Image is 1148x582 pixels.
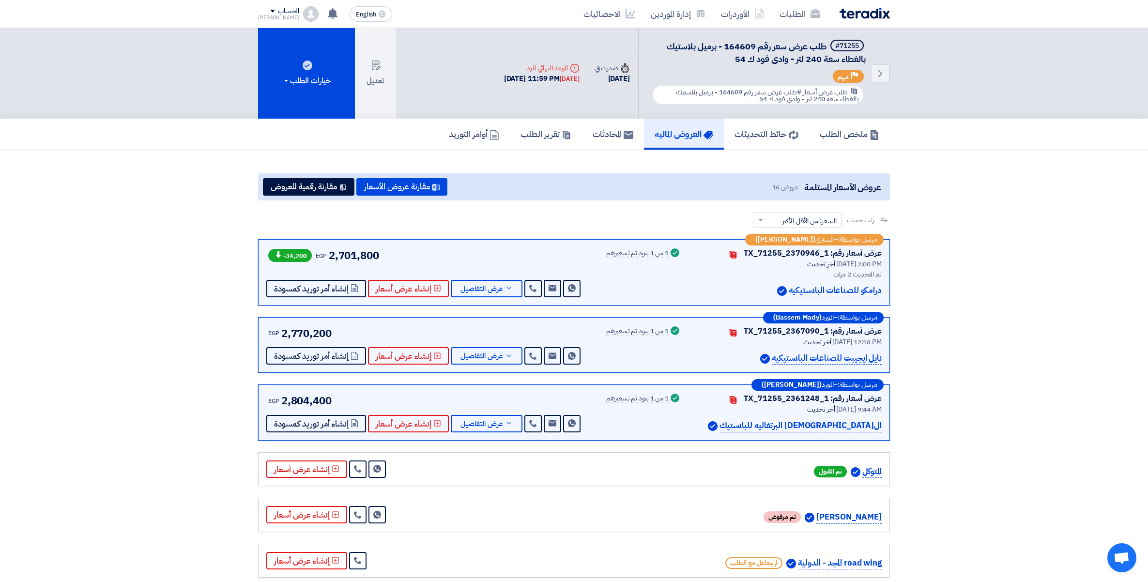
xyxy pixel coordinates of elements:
[266,506,347,523] button: إنشاء عرض أسعار
[820,128,879,139] h5: ملخص الطلب
[725,557,782,569] span: لم يتفاعل مع الطلب
[862,465,882,478] p: المتوكل
[356,178,447,196] button: مقارنة عروض الأسعار
[786,559,796,568] img: Verified Account
[368,280,449,297] button: إنشاء عرض أسعار
[606,395,669,403] div: 1 من 1 بنود تم تسعيرهم
[274,420,349,428] span: إنشاء أمر توريد كمسودة
[803,87,848,97] span: طلب عرض أسعار
[809,119,890,150] a: ملخص الطلب
[266,460,347,478] button: إنشاء عرض أسعار
[772,2,828,25] a: الطلبات
[814,466,847,477] span: تم القبول
[807,404,835,414] span: أخر تحديث
[751,379,884,391] div: –
[460,352,503,360] span: عرض التفاصيل
[582,119,644,150] a: المحادثات
[643,2,713,25] a: إدارة الموردين
[764,511,801,523] span: تم مرفوض
[667,40,866,65] span: طلب عرض سعر رقم 164609 - برميل بلاستيك بالغطاء سعة 240 لتر - وادى فود ك 54
[303,6,319,22] img: profile_test.png
[266,552,347,569] button: إنشاء عرض أسعار
[368,415,449,432] button: إنشاء عرض أسعار
[836,259,882,269] span: [DATE] 2:00 PM
[693,269,882,279] div: تم التحديث 2 مرات
[274,285,349,292] span: إنشاء أمر توريد كمسودة
[263,178,354,196] button: مقارنة رقمية للعروض
[451,415,522,432] button: عرض التفاصيل
[724,119,809,150] a: حائط التحديثات
[708,421,718,431] img: Verified Account
[268,329,279,337] span: EGP
[520,128,571,139] h5: تقرير الطلب
[451,347,522,365] button: عرض التفاصيل
[676,87,859,104] span: #طلب عرض سعر رقم 164609 - برميل بلاستيك بالغطاء سعة 240 لتر - وادى فود ك 54
[803,337,831,347] span: أخر تحديث
[504,63,580,73] div: الموعد النهائي للرد
[804,181,881,194] span: عروض الأسعار المستلمة
[316,251,327,260] span: EGP
[840,8,890,19] img: Teradix logo
[789,284,882,297] p: درامكو للصناعات البلاستيكيه
[719,419,882,432] p: ال[DEMOGRAPHIC_DATA] البرتغاليه للبلاستيك
[805,513,814,522] img: Verified Account
[451,280,522,297] button: عرض التفاصيل
[815,236,834,243] span: المشتري
[278,7,299,15] div: الحساب
[438,119,510,150] a: أوامر التوريد
[368,347,449,365] button: إنشاء عرض أسعار
[762,382,822,388] b: ([PERSON_NAME])
[760,354,770,364] img: Verified Account
[644,119,724,150] a: العروض الماليه
[266,415,366,432] button: إنشاء أمر توريد كمسودة
[835,43,859,49] div: #71255
[281,325,332,341] span: 2,770,200
[836,404,882,414] span: [DATE] 9:44 AM
[650,40,866,65] h5: طلب عرض سعر رقم 164609 - برميل بلاستيك بالغطاء سعة 240 لتر - وادى فود ك 54
[606,328,669,336] div: 1 من 1 بنود تم تسعيرهم
[838,314,877,321] span: مرسل بواسطة:
[355,28,396,119] button: تعديل
[449,128,499,139] h5: أوامر التوريد
[745,234,884,245] div: –
[376,352,431,360] span: إنشاء عرض أسعار
[560,74,579,84] div: [DATE]
[258,28,355,119] button: خيارات الطلب
[356,11,376,18] span: English
[376,420,431,428] span: إنشاء عرض أسعار
[504,73,580,84] div: [DATE] 11:59 PM
[838,236,877,243] span: مرسل بواسطة:
[329,247,379,263] span: 2,701,800
[777,286,787,296] img: Verified Account
[460,420,503,428] span: عرض التفاصيل
[816,511,882,524] p: [PERSON_NAME]
[772,352,882,365] p: نايل ايجيبت للصناعات البلاستيكيه
[510,119,582,150] a: تقرير الطلب
[266,280,366,297] button: إنشاء أمر توريد كمسودة
[274,352,349,360] span: إنشاء أمر توريد كمسودة
[460,285,503,292] span: عرض التفاصيل
[822,314,834,321] span: المورد
[847,215,874,225] span: رتب حسب
[851,467,860,477] img: Verified Account
[595,73,630,84] div: [DATE]
[798,557,882,570] p: road wing المجد - الدولية
[744,325,882,337] div: عرض أسعار رقم: TX_71255_2367090_1
[268,397,279,405] span: EGP
[755,236,815,243] b: ([PERSON_NAME])
[838,382,877,388] span: مرسل بواسطة:
[655,128,713,139] h5: العروض الماليه
[258,15,299,20] div: [PERSON_NAME]
[772,182,798,192] span: عروض 16
[282,75,331,87] div: خيارات الطلب
[281,393,332,409] span: 2,804,400
[266,347,366,365] button: إنشاء أمر توريد كمسودة
[744,393,882,404] div: عرض أسعار رقم: TX_71255_2361248_1
[376,285,431,292] span: إنشاء عرض أسعار
[713,2,772,25] a: الأوردرات
[744,247,882,259] div: عرض أسعار رقم: TX_71255_2370946_1
[832,337,882,347] span: [DATE] 12:18 PM
[1107,543,1136,572] div: Open chat
[735,128,798,139] h5: حائط التحديثات
[593,128,633,139] h5: المحادثات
